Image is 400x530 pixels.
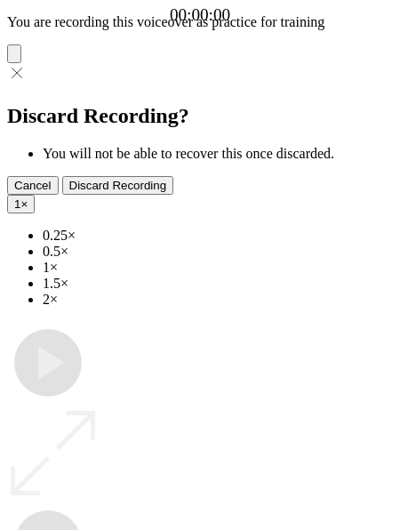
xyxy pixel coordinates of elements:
li: 2× [43,292,393,308]
li: 0.25× [43,228,393,244]
li: 1× [43,260,393,276]
button: Discard Recording [62,176,174,195]
li: 1.5× [43,276,393,292]
h2: Discard Recording? [7,104,393,128]
li: You will not be able to recover this once discarded. [43,146,393,162]
span: 1 [14,197,20,211]
button: Cancel [7,176,59,195]
a: 00:00:00 [170,5,230,25]
p: You are recording this voiceover as practice for training [7,14,393,30]
button: 1× [7,195,35,213]
li: 0.5× [43,244,393,260]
